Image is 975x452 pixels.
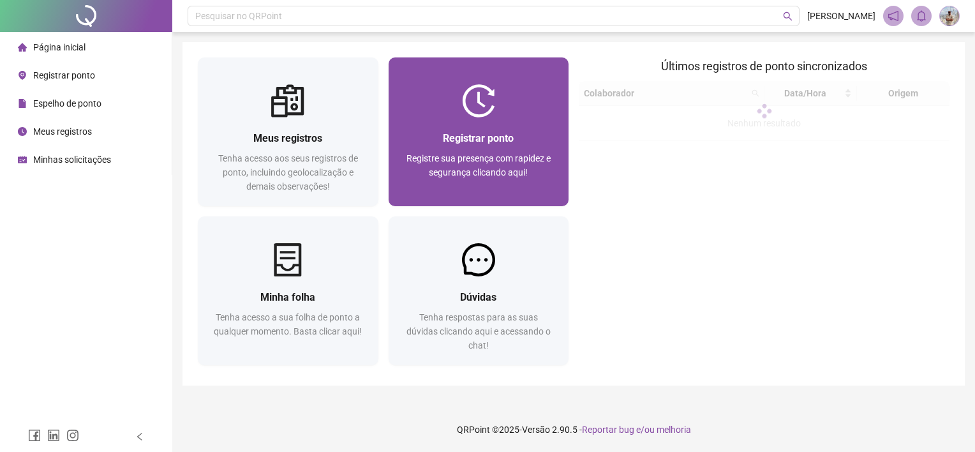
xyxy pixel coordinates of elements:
a: Meus registrosTenha acesso aos seus registros de ponto, incluindo geolocalização e demais observa... [198,57,378,206]
span: Tenha acesso aos seus registros de ponto, incluindo geolocalização e demais observações! [218,153,358,192]
span: search [783,11,793,21]
span: Versão [522,425,550,435]
span: instagram [66,429,79,442]
span: Tenha respostas para as suas dúvidas clicando aqui e acessando o chat! [406,312,551,350]
span: bell [916,10,927,22]
img: 84068 [940,6,959,26]
span: environment [18,71,27,80]
span: schedule [18,155,27,164]
span: Espelho de ponto [33,98,101,109]
a: Registrar pontoRegistre sua presença com rapidez e segurança clicando aqui! [389,57,569,206]
span: notification [888,10,899,22]
span: clock-circle [18,127,27,136]
a: Minha folhaTenha acesso a sua folha de ponto a qualquer momento. Basta clicar aqui! [198,216,378,365]
span: Últimos registros de ponto sincronizados [661,59,867,73]
span: Página inicial [33,42,86,52]
span: home [18,43,27,52]
span: Meus registros [33,126,92,137]
span: facebook [28,429,41,442]
span: Meus registros [253,132,322,144]
a: DúvidasTenha respostas para as suas dúvidas clicando aqui e acessando o chat! [389,216,569,365]
span: Minha folha [260,291,315,303]
span: Registrar ponto [33,70,95,80]
span: Minhas solicitações [33,154,111,165]
span: left [135,432,144,441]
span: Reportar bug e/ou melhoria [582,425,691,435]
span: Registre sua presença com rapidez e segurança clicando aqui! [406,153,551,177]
span: Tenha acesso a sua folha de ponto a qualquer momento. Basta clicar aqui! [214,312,362,336]
span: file [18,99,27,108]
span: Registrar ponto [443,132,514,144]
span: linkedin [47,429,60,442]
span: [PERSON_NAME] [807,9,875,23]
span: Dúvidas [460,291,496,303]
footer: QRPoint © 2025 - 2.90.5 - [172,407,975,452]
